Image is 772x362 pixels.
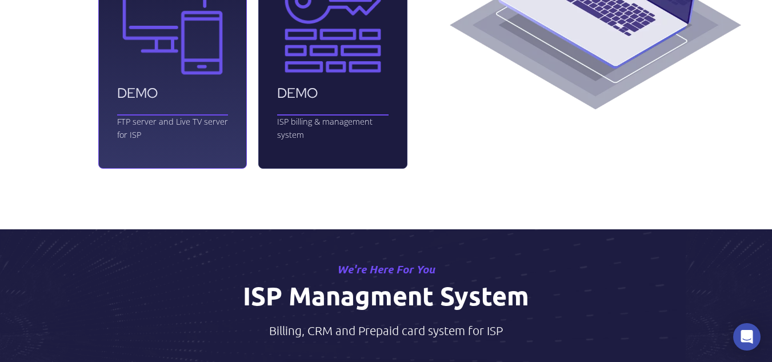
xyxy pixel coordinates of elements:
[277,84,318,102] a: DEMO
[337,262,435,276] span: we're here for you
[66,324,706,338] h3: Billing, CRM and Prepaid card system for ISP
[277,115,389,141] p: ISP billing & management system
[117,84,158,102] a: DEMO
[66,283,706,309] h2: ISP Managment System
[733,323,761,351] div: Open Intercom Messenger
[117,115,229,141] p: FTP server and Live TV server for ISP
